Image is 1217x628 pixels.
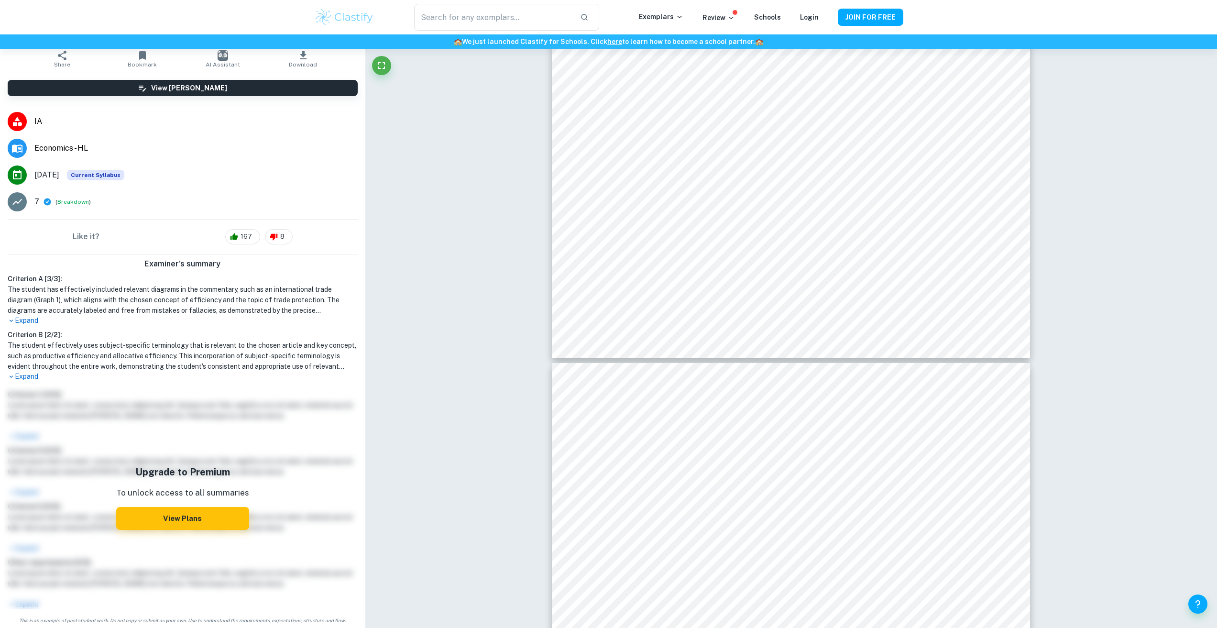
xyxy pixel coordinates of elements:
[34,143,358,154] span: Economics - HL
[55,198,91,207] span: ( )
[702,12,735,23] p: Review
[34,116,358,127] span: IA
[8,284,358,316] h1: The student has effectively included relevant diagrams in the commentary, such as an internationa...
[8,340,358,372] h1: The student effectively uses subject-specific terminology that is relevant to the chosen article ...
[116,465,249,479] h5: Upgrade to Premium
[265,229,293,244] div: 8
[116,507,249,530] button: View Plans
[54,61,70,68] span: Share
[183,45,263,72] button: AI Assistant
[57,198,89,206] button: Breakdown
[8,274,358,284] h6: Criterion A [ 3 / 3 ]:
[8,80,358,96] button: View [PERSON_NAME]
[67,170,124,180] div: This exemplar is based on the current syllabus. Feel free to refer to it for inspiration/ideas wh...
[8,372,358,382] p: Expand
[22,45,102,72] button: Share
[4,258,362,270] h6: Examiner's summary
[754,13,781,21] a: Schools
[414,4,572,31] input: Search for any exemplars...
[454,38,462,45] span: 🏫
[1188,595,1207,614] button: Help and Feedback
[289,61,317,68] span: Download
[151,83,227,93] h6: View [PERSON_NAME]
[800,13,819,21] a: Login
[372,56,391,75] button: Fullscreen
[263,45,343,72] button: Download
[8,316,358,326] p: Expand
[275,232,290,242] span: 8
[67,170,124,180] span: Current Syllabus
[314,8,375,27] img: Clastify logo
[639,11,683,22] p: Exemplars
[607,38,622,45] a: here
[102,45,183,72] button: Bookmark
[34,196,39,208] p: 7
[755,38,763,45] span: 🏫
[4,617,362,624] span: This is an example of past student work. Do not copy or submit as your own. Use to understand the...
[2,36,1215,47] h6: We just launched Clastify for Schools. Click to learn how to become a school partner.
[116,487,249,499] p: To unlock access to all summaries
[8,330,358,340] h6: Criterion B [ 2 / 2 ]:
[128,61,157,68] span: Bookmark
[235,232,257,242] span: 167
[73,231,99,242] h6: Like it?
[225,229,260,244] div: 167
[206,61,240,68] span: AI Assistant
[34,169,59,181] span: [DATE]
[838,9,903,26] button: JOIN FOR FREE
[218,50,228,61] img: AI Assistant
